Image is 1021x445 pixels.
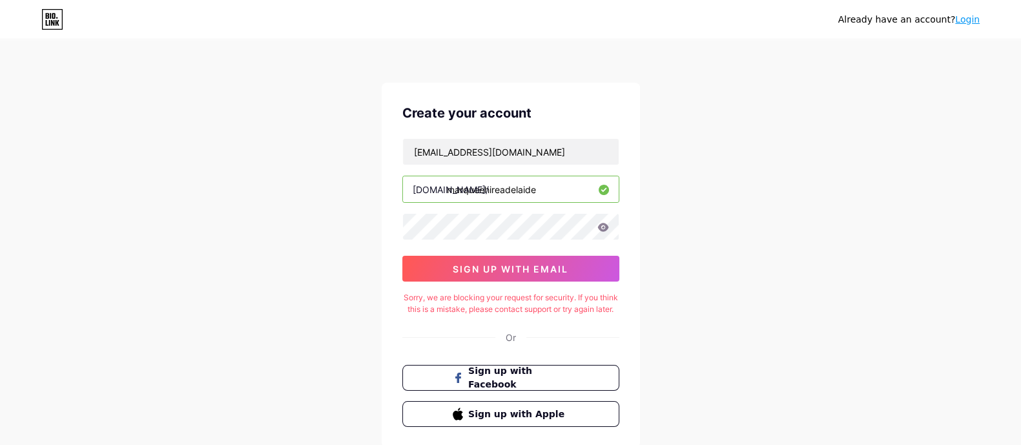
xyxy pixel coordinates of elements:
[955,14,980,25] a: Login
[402,256,619,282] button: sign up with email
[468,408,568,421] span: Sign up with Apple
[402,365,619,391] button: Sign up with Facebook
[403,139,619,165] input: Email
[413,183,489,196] div: [DOMAIN_NAME]/
[402,292,619,315] div: Sorry, we are blocking your request for security. If you think this is a mistake, please contact ...
[838,13,980,26] div: Already have an account?
[402,103,619,123] div: Create your account
[506,331,516,344] div: Or
[403,176,619,202] input: username
[453,264,568,274] span: sign up with email
[468,364,568,391] span: Sign up with Facebook
[402,401,619,427] button: Sign up with Apple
